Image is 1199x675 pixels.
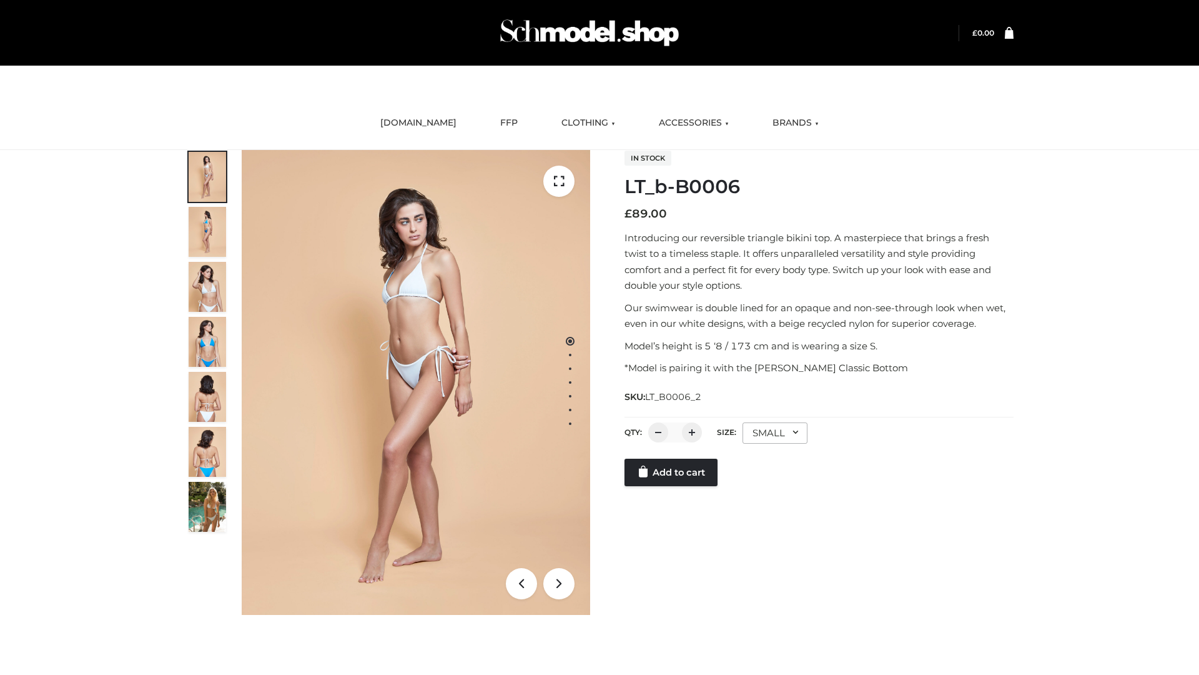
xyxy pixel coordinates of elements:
[552,109,624,137] a: CLOTHING
[972,28,977,37] span: £
[189,207,226,257] img: ArielClassicBikiniTop_CloudNine_AzureSky_OW114ECO_2-scaled.jpg
[624,427,642,437] label: QTY:
[649,109,738,137] a: ACCESSORIES
[972,28,994,37] bdi: 0.00
[624,176,1014,198] h1: LT_b-B0006
[189,317,226,367] img: ArielClassicBikiniTop_CloudNine_AzureSky_OW114ECO_4-scaled.jpg
[491,109,527,137] a: FFP
[624,230,1014,294] p: Introducing our reversible triangle bikini top. A masterpiece that brings a fresh twist to a time...
[189,482,226,532] img: Arieltop_CloudNine_AzureSky2.jpg
[624,207,632,221] span: £
[743,422,807,444] div: SMALL
[624,389,703,404] span: SKU:
[189,262,226,312] img: ArielClassicBikiniTop_CloudNine_AzureSky_OW114ECO_3-scaled.jpg
[624,300,1014,332] p: Our swimwear is double lined for an opaque and non-see-through look when wet, even in our white d...
[763,109,828,137] a: BRANDS
[189,427,226,477] img: ArielClassicBikiniTop_CloudNine_AzureSky_OW114ECO_8-scaled.jpg
[242,150,590,615] img: LT_b-B0006
[496,8,683,57] img: Schmodel Admin 964
[371,109,466,137] a: [DOMAIN_NAME]
[189,372,226,422] img: ArielClassicBikiniTop_CloudNine_AzureSky_OW114ECO_7-scaled.jpg
[624,151,671,166] span: In stock
[624,338,1014,354] p: Model’s height is 5 ‘8 / 173 cm and is wearing a size S.
[972,28,994,37] a: £0.00
[717,427,736,437] label: Size:
[624,459,718,486] a: Add to cart
[624,207,667,221] bdi: 89.00
[624,360,1014,376] p: *Model is pairing it with the [PERSON_NAME] Classic Bottom
[189,152,226,202] img: ArielClassicBikiniTop_CloudNine_AzureSky_OW114ECO_1-scaled.jpg
[645,391,701,402] span: LT_B0006_2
